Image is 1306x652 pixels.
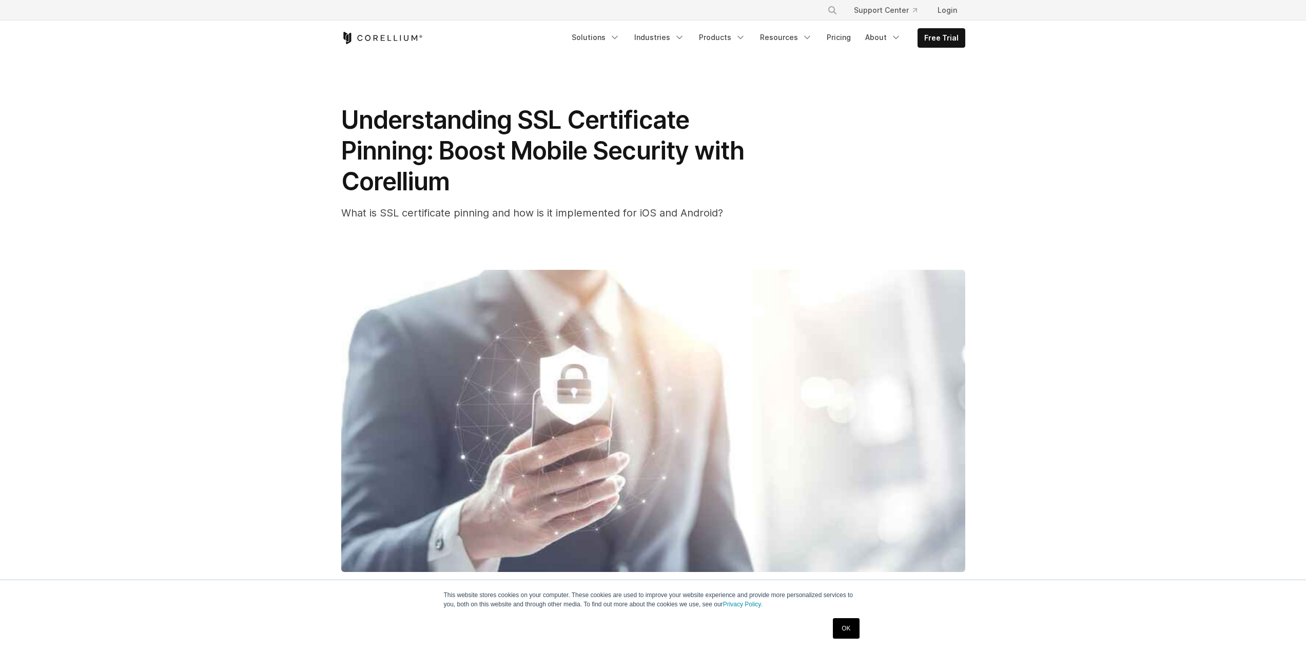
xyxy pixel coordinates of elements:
[815,1,965,19] div: Navigation Menu
[628,28,691,47] a: Industries
[693,28,752,47] a: Products
[846,1,925,19] a: Support Center
[444,590,863,609] p: This website stores cookies on your computer. These cookies are used to improve your website expe...
[566,28,965,48] div: Navigation Menu
[341,207,723,219] span: What is SSL certificate pinning and how is it implemented for iOS and Android?
[859,28,907,47] a: About
[929,1,965,19] a: Login
[723,601,763,608] a: Privacy Policy.
[823,1,842,19] button: Search
[833,618,859,639] a: OK
[918,29,965,47] a: Free Trial
[754,28,818,47] a: Resources
[341,105,744,196] span: Understanding SSL Certificate Pinning: Boost Mobile Security with Corellium
[821,28,857,47] a: Pricing
[341,270,965,572] img: Understanding SSL Certificate Pinning: Boost Mobile Security with Corellium
[341,32,423,44] a: Corellium Home
[566,28,626,47] a: Solutions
